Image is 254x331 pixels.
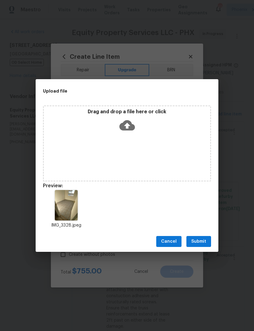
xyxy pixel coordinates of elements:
span: Submit [191,238,206,245]
p: Drag and drop a file here or click [44,109,210,115]
span: Cancel [161,238,177,245]
p: IMG_3328.jpeg [43,222,89,229]
h2: Upload file [43,88,184,94]
button: Submit [186,236,211,247]
button: Cancel [156,236,182,247]
img: Z [55,190,78,220]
